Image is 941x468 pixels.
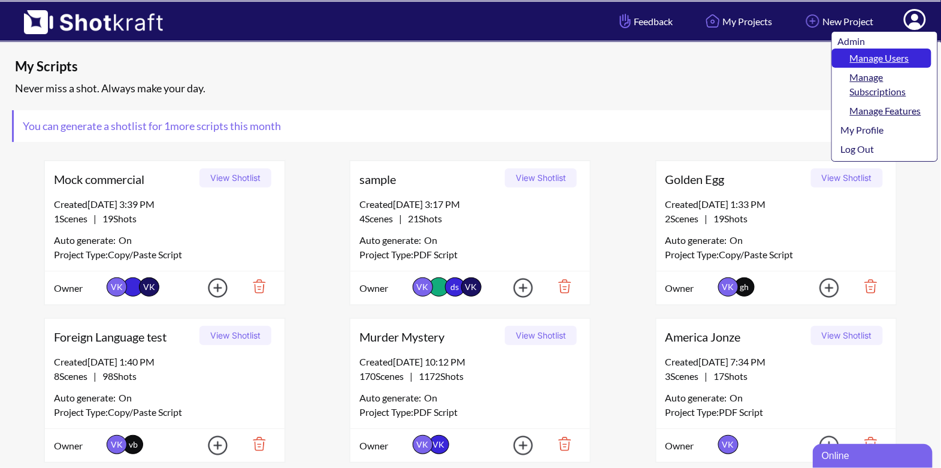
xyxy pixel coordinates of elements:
[359,212,442,226] span: |
[832,101,931,120] a: Manage Features
[402,213,442,224] span: 21 Shots
[694,5,782,37] a: My Projects
[429,435,449,454] span: VK
[505,168,577,188] button: View Shotlist
[359,281,409,295] span: Owner
[199,168,271,188] button: View Shotlist
[54,355,276,369] div: Created [DATE] 1:40 PM
[495,432,537,459] img: Add Icon
[540,434,581,454] img: Trash Icon
[730,391,743,405] span: On
[119,233,132,247] span: On
[540,276,581,297] img: Trash Icon
[832,68,931,101] a: Manage Subscriptions
[15,58,703,76] span: My Scripts
[505,326,577,345] button: View Shotlist
[461,277,482,297] span: VK
[54,170,195,188] span: Mock commercial
[665,233,730,247] span: Auto generate:
[846,434,887,454] img: Trash Icon
[54,369,137,384] span: |
[794,5,883,37] a: New Project
[96,213,137,224] span: 19 Shots
[811,168,883,188] button: View Shotlist
[359,391,424,405] span: Auto generate:
[803,11,823,31] img: Add Icon
[96,370,137,382] span: 98 Shots
[846,276,887,297] img: Trash Icon
[359,370,410,382] span: 170 Scenes
[665,212,748,226] span: |
[801,432,843,459] img: Add Icon
[708,370,748,382] span: 17 Shots
[665,370,705,382] span: 3 Scenes
[413,370,464,382] span: 1172 Shots
[54,247,276,262] div: Project Type: Copy/Paste Script
[54,281,104,295] span: Owner
[424,391,437,405] span: On
[359,247,581,262] div: Project Type: PDF Script
[359,213,399,224] span: 4 Scenes
[703,11,723,31] img: Home Icon
[665,281,715,295] span: Owner
[54,370,93,382] span: 8 Scenes
[801,274,843,301] img: Add Icon
[359,369,464,384] span: |
[189,432,231,459] img: Add Icon
[832,140,931,159] a: Log Out
[54,213,93,224] span: 1 Scenes
[12,78,935,98] div: Never miss a shot. Always make your day.
[708,213,748,224] span: 19 Shots
[665,197,887,212] div: Created [DATE] 1:33 PM
[359,355,581,369] div: Created [DATE] 10:12 PM
[129,439,138,449] span: vb
[740,282,749,292] span: gh
[234,434,276,454] img: Trash Icon
[54,391,119,405] span: Auto generate:
[189,274,231,301] img: Add Icon
[617,14,673,28] span: Feedback
[413,435,433,454] span: VK
[838,34,931,49] div: Admin
[54,439,104,453] span: Owner
[617,11,634,31] img: Hand Icon
[107,435,127,454] span: VK
[445,277,465,297] span: ds
[665,405,887,419] div: Project Type: PDF Script
[665,170,807,188] span: Golden Egg
[813,442,935,468] iframe: chat widget
[119,391,132,405] span: On
[359,405,581,419] div: Project Type: PDF Script
[811,326,883,345] button: View Shotlist
[832,49,931,68] a: Manage Users
[718,277,739,297] span: VK
[359,328,501,346] span: Murder Mystery
[665,439,715,453] span: Owner
[665,369,748,384] span: |
[199,326,271,345] button: View Shotlist
[234,276,276,297] img: Trash Icon
[718,435,739,454] span: VK
[665,328,807,346] span: America Jonze
[162,119,281,132] span: 1 more scripts this month
[665,213,705,224] span: 2 Scenes
[665,355,887,369] div: Created [DATE] 7:34 PM
[495,274,537,301] img: Add Icon
[665,247,887,262] div: Project Type: Copy/Paste Script
[14,110,290,142] span: You can generate a shotlist for
[424,233,437,247] span: On
[54,212,137,226] span: |
[359,197,581,212] div: Created [DATE] 3:17 PM
[359,439,409,453] span: Owner
[54,197,276,212] div: Created [DATE] 3:39 PM
[107,277,127,297] span: VK
[54,233,119,247] span: Auto generate:
[139,277,159,297] span: VK
[413,277,433,297] span: VK
[54,328,195,346] span: Foreign Language test
[54,405,276,419] div: Project Type: Copy/Paste Script
[730,233,743,247] span: On
[832,120,931,140] a: My Profile
[359,233,424,247] span: Auto generate:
